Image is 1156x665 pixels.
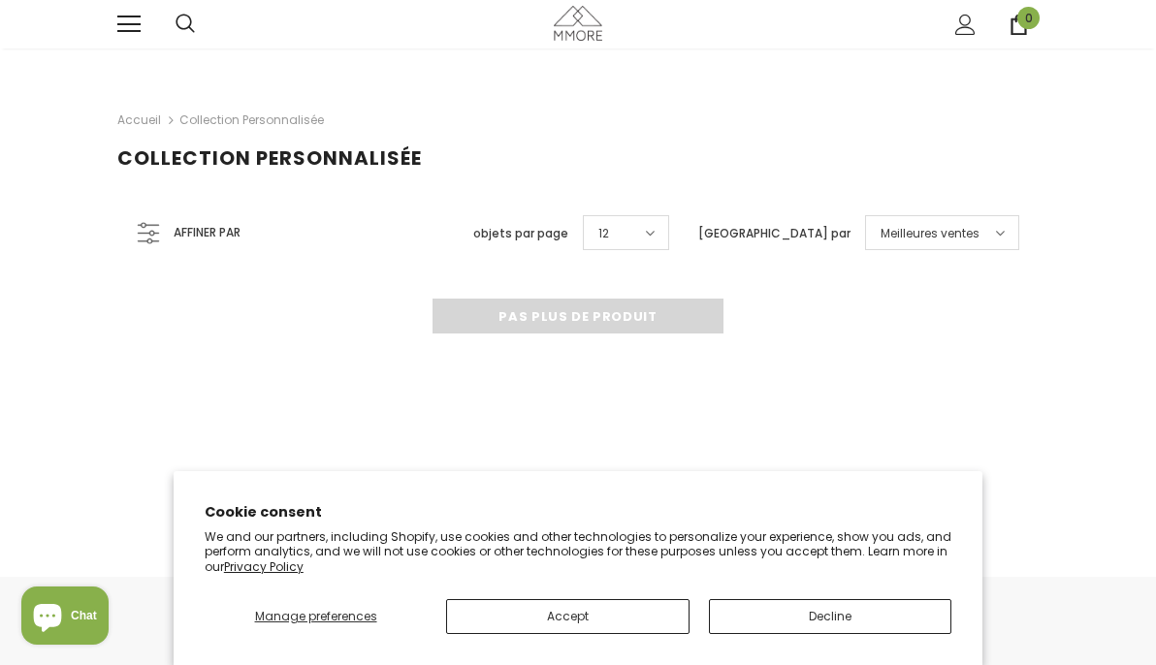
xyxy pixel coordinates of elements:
button: Decline [709,599,951,634]
button: Manage preferences [205,599,427,634]
span: Affiner par [174,222,241,243]
label: objets par page [473,224,568,243]
a: Privacy Policy [224,558,304,575]
span: Meilleures ventes [881,224,979,243]
img: Cas MMORE [554,6,602,40]
label: [GEOGRAPHIC_DATA] par [698,224,851,243]
button: Accept [446,599,689,634]
a: 0 [1009,15,1029,35]
a: Collection personnalisée [179,111,324,128]
p: We and our partners, including Shopify, use cookies and other technologies to personalize your ex... [205,529,951,575]
inbox-online-store-chat: Shopify online store chat [16,586,114,649]
a: Accueil [117,109,161,132]
span: 12 [598,224,609,243]
span: Manage preferences [255,608,377,624]
span: Collection personnalisée [117,144,422,172]
span: 0 [1017,7,1040,29]
h2: Cookie consent [205,502,951,522]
